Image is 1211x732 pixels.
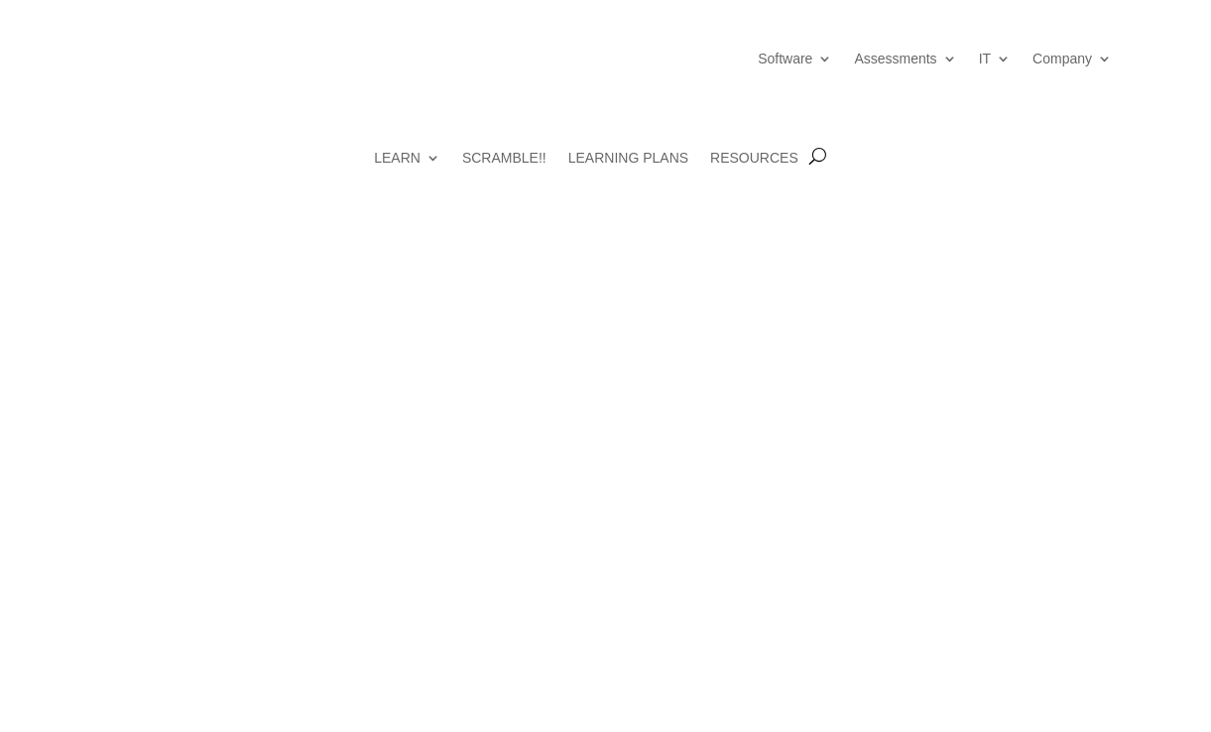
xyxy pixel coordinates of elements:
[854,20,956,97] a: Assessments
[710,150,798,194] a: RESOURCES
[594,492,601,499] a: 1
[568,150,688,194] a: LEARNING PLANS
[758,20,832,97] a: Software
[462,150,546,194] a: SCRAMBLE!!
[374,150,440,194] a: LEARN
[979,20,1011,97] a: IT
[611,492,618,499] a: 2
[1032,20,1112,97] a: Company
